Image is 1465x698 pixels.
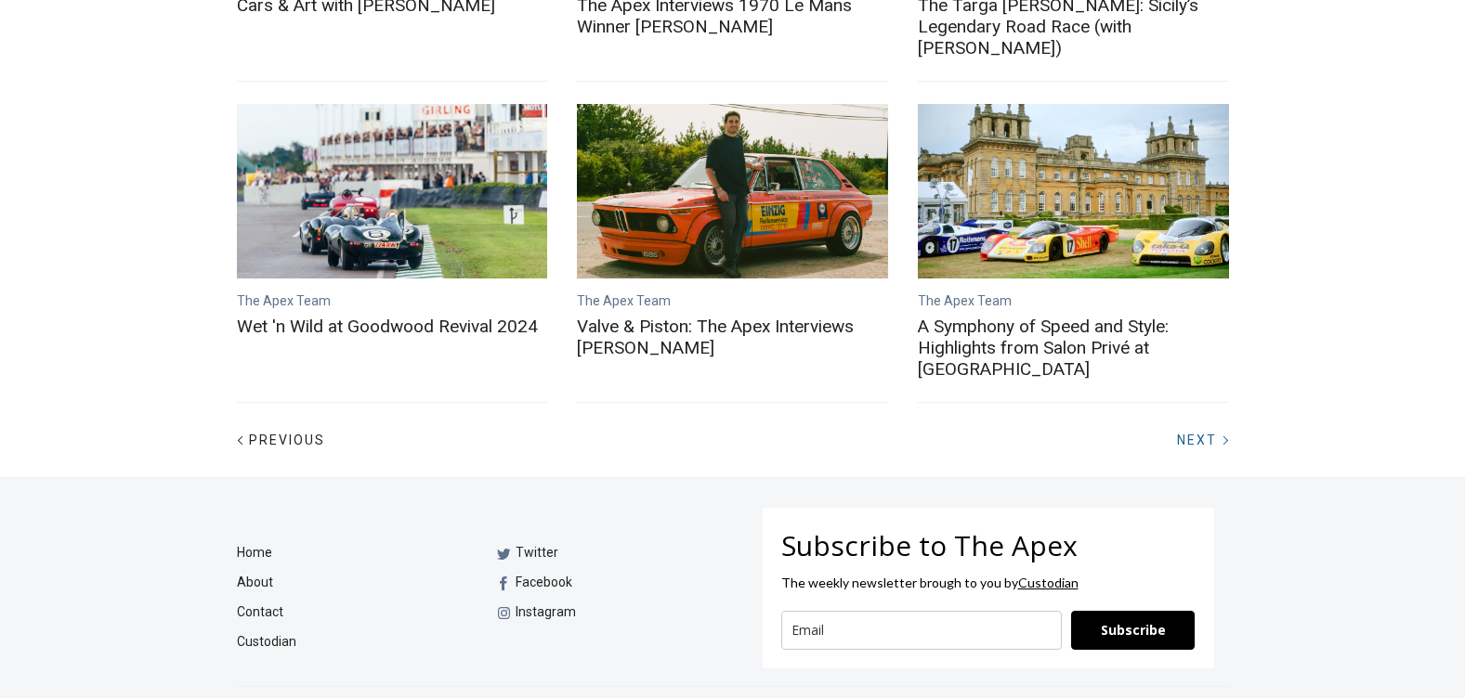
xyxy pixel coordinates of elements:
[237,567,448,597] a: About
[577,316,888,358] a: Valve & Piston: The Apex Interviews [PERSON_NAME]
[1018,575,1079,590] a: Custodian
[237,597,448,627] a: Contact
[1071,611,1196,650] button: Subscribe
[577,104,888,278] a: Valve & Piston: The Apex Interviews Hootie Rashidifard
[237,431,340,448] a: Previous
[781,526,1196,564] h4: Subscribe to The Apex
[237,627,463,656] a: Custodian
[237,537,448,567] a: Home
[237,293,331,308] a: The Apex Team
[1177,433,1217,447] span: Next
[918,316,1229,380] a: A Symphony of Speed and Style: Highlights from Salon Privé at [GEOGRAPHIC_DATA]
[781,611,1062,650] input: Email
[1162,431,1229,448] a: Next
[492,597,718,627] a: Instagram
[237,104,548,278] a: Wet 'n Wild at Goodwood Revival 2024
[492,567,718,597] a: Facebook
[781,574,1196,592] p: The weekly newsletter brough to you by
[492,537,718,567] a: Twitter
[918,293,1012,308] a: The Apex Team
[237,316,548,337] a: Wet 'n Wild at Goodwood Revival 2024
[249,433,325,447] span: Previous
[918,104,1229,278] a: A Symphony of Speed and Style: Highlights from Salon Privé at Blenheim Palace
[577,293,671,308] a: The Apex Team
